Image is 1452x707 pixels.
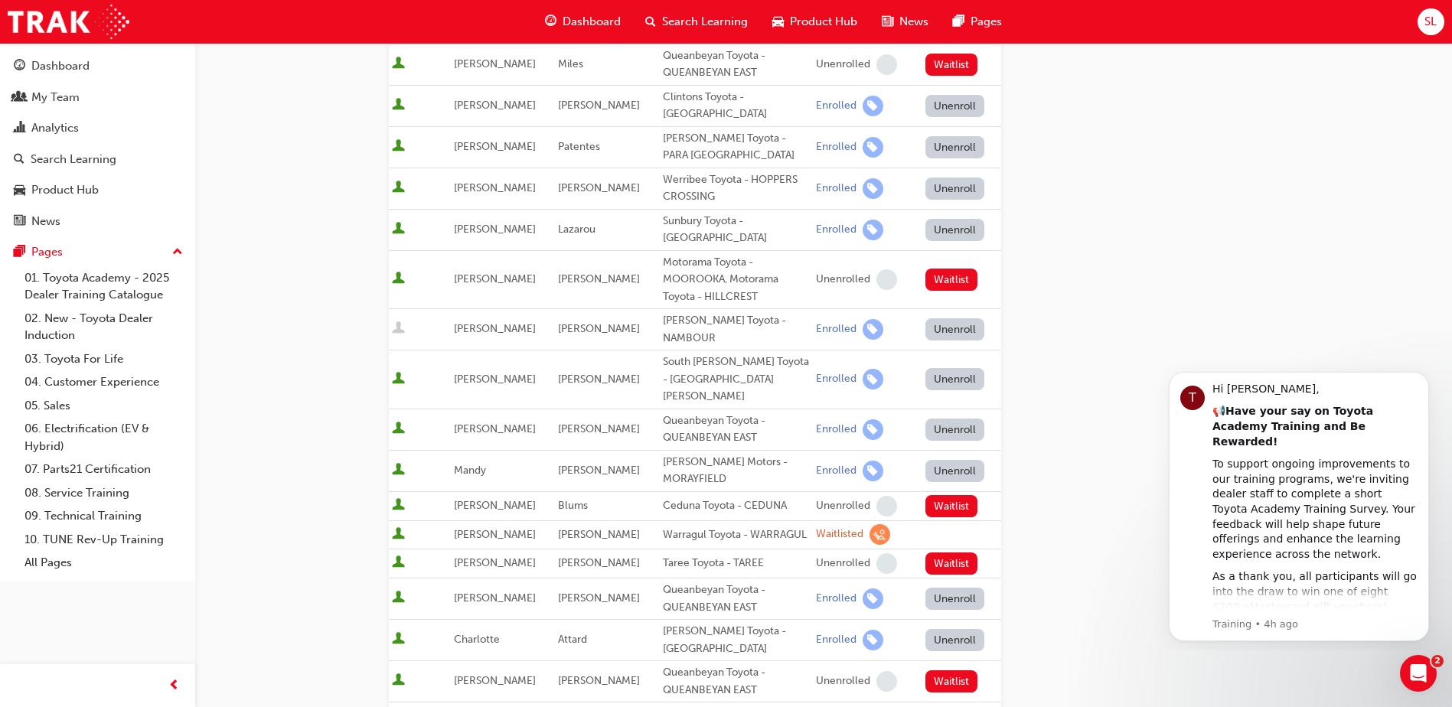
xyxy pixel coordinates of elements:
button: Unenroll [925,136,985,158]
div: [PERSON_NAME] Toyota - PARA [GEOGRAPHIC_DATA] [663,130,810,165]
span: [PERSON_NAME] [454,99,536,112]
span: Mandy [454,464,486,477]
span: User is active [392,555,405,571]
span: [PERSON_NAME] [454,373,536,386]
button: Pages [6,238,189,266]
span: learningRecordVerb_ENROLL-icon [863,220,883,240]
span: learningRecordVerb_ENROLL-icon [863,419,883,440]
a: 02. New - Toyota Dealer Induction [18,307,189,347]
div: Sunbury Toyota - [GEOGRAPHIC_DATA] [663,213,810,247]
a: My Team [6,83,189,112]
div: [PERSON_NAME] Motors - MORAYFIELD [663,454,810,488]
span: User is active [392,181,405,196]
span: learningRecordVerb_ENROLL-icon [863,178,883,199]
span: User is active [392,422,405,437]
a: 09. Technical Training [18,504,189,528]
a: car-iconProduct Hub [760,6,870,37]
span: chart-icon [14,122,25,135]
div: Queanbeyan Toyota - QUEANBEYAN EAST [663,664,810,699]
a: All Pages [18,551,189,575]
span: 2 [1431,655,1444,667]
span: [PERSON_NAME] [558,181,640,194]
span: [PERSON_NAME] [454,223,536,236]
a: 07. Parts21 Certification [18,458,189,481]
span: [PERSON_NAME] [454,272,536,285]
span: [PERSON_NAME] [558,591,640,604]
button: Unenroll [925,318,985,340]
button: Unenroll [925,95,985,117]
span: User is active [392,463,405,478]
div: Ceduna Toyota - CEDUNA [663,497,810,515]
span: car-icon [772,12,784,31]
a: 06. Electrification (EV & Hybrid) [18,417,189,458]
span: prev-icon [168,676,180,696]
div: Motorama Toyota - MOOROOKA, Motorama Toyota - HILLCREST [663,254,810,306]
span: learningRecordVerb_NONE-icon [876,553,897,574]
a: 01. Toyota Academy - 2025 Dealer Training Catalogue [18,266,189,307]
span: Pages [971,13,1002,31]
button: Unenroll [925,629,985,651]
div: Unenrolled [816,499,870,513]
div: Analytics [31,119,79,137]
a: 04. Customer Experience [18,370,189,394]
a: search-iconSearch Learning [633,6,760,37]
span: [PERSON_NAME] [454,556,536,569]
a: guage-iconDashboard [533,6,633,37]
button: Waitlist [925,54,978,76]
span: [PERSON_NAME] [558,464,640,477]
span: User is active [392,139,405,155]
span: User is active [392,498,405,513]
span: [PERSON_NAME] [558,373,640,386]
a: pages-iconPages [941,6,1014,37]
span: [PERSON_NAME] [558,99,640,112]
span: [PERSON_NAME] [454,422,536,435]
span: User is active [392,57,405,72]
button: SL [1418,8,1444,35]
span: pages-icon [953,12,964,31]
span: Blums [558,499,588,512]
div: Search Learning [31,151,116,168]
span: guage-icon [14,60,25,73]
iframe: Intercom notifications message [1146,358,1452,650]
span: up-icon [172,243,183,262]
span: User is active [392,527,405,542]
span: User is active [392,591,405,606]
span: [PERSON_NAME] [454,181,536,194]
div: Enrolled [816,322,857,337]
div: Unenrolled [816,272,870,287]
div: Queanbeyan Toyota - QUEANBEYAN EAST [663,412,810,447]
div: Queanbeyan Toyota - QUEANBEYAN EAST [663,582,810,616]
button: Unenroll [925,368,985,390]
span: [PERSON_NAME] [454,57,536,70]
span: learningRecordVerb_NONE-icon [876,54,897,75]
span: Lazarou [558,223,595,236]
span: people-icon [14,91,25,105]
a: Product Hub [6,176,189,204]
button: Unenroll [925,419,985,441]
span: [PERSON_NAME] [558,422,640,435]
span: search-icon [645,12,656,31]
img: Trak [8,5,129,39]
div: Waitlisted [816,527,863,542]
span: learningRecordVerb_ENROLL-icon [863,630,883,650]
span: Product Hub [790,13,857,31]
div: Enrolled [816,223,857,237]
div: Enrolled [816,591,857,606]
span: Patentes [558,140,600,153]
span: Attard [558,633,587,646]
div: Clintons Toyota - [GEOGRAPHIC_DATA] [663,89,810,123]
span: learningRecordVerb_NONE-icon [876,269,897,290]
span: [PERSON_NAME] [558,272,640,285]
span: news-icon [882,12,893,31]
div: Enrolled [816,422,857,437]
a: 08. Service Training [18,481,189,505]
div: Pages [31,243,63,261]
span: User is inactive [392,321,405,337]
span: Charlotte [454,633,500,646]
span: [PERSON_NAME] [558,322,640,335]
span: Dashboard [563,13,621,31]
